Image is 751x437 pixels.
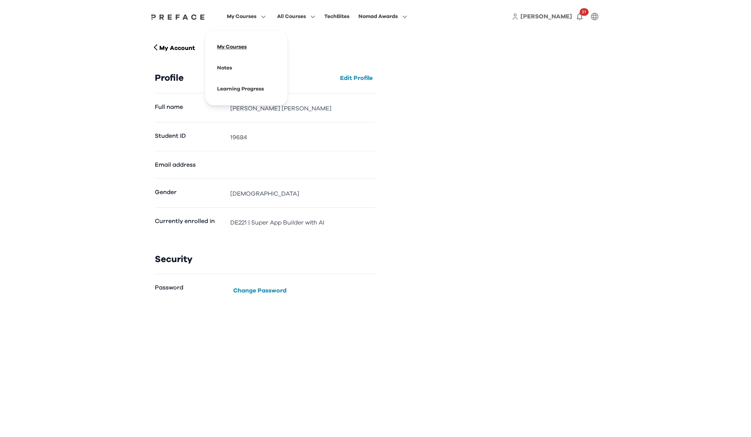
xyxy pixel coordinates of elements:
[275,12,318,21] button: All Courses
[155,188,225,198] dt: Gender
[155,73,184,83] h3: Profile
[155,102,225,113] dt: Full name
[356,12,409,21] button: Nomad Awards
[227,12,256,21] span: My Courses
[217,65,232,71] a: Notes
[159,44,195,53] p: My Account
[230,189,375,198] dd: [DEMOGRAPHIC_DATA]
[230,133,375,142] dd: 19684
[155,254,376,265] h3: Security
[230,285,289,297] button: Change Password
[155,217,225,227] dt: Currently enrolled in
[358,12,398,21] span: Nomad Awards
[572,9,587,24] button: 21
[217,44,247,50] a: My Courses
[155,283,225,297] dt: Password
[277,12,306,21] span: All Courses
[337,72,376,84] button: Edit Profile
[149,14,207,20] img: Preface Logo
[155,160,225,169] dt: Email address
[225,12,268,21] button: My Courses
[580,8,589,16] span: 21
[155,131,225,142] dt: Student ID
[217,86,264,92] a: Learning Progress
[149,42,198,54] button: My Account
[520,14,572,20] span: [PERSON_NAME]
[230,218,375,227] dd: DE221 | Super App Builder with AI
[520,12,572,21] a: [PERSON_NAME]
[230,104,375,113] dd: [PERSON_NAME] [PERSON_NAME]
[324,12,349,21] div: TechBites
